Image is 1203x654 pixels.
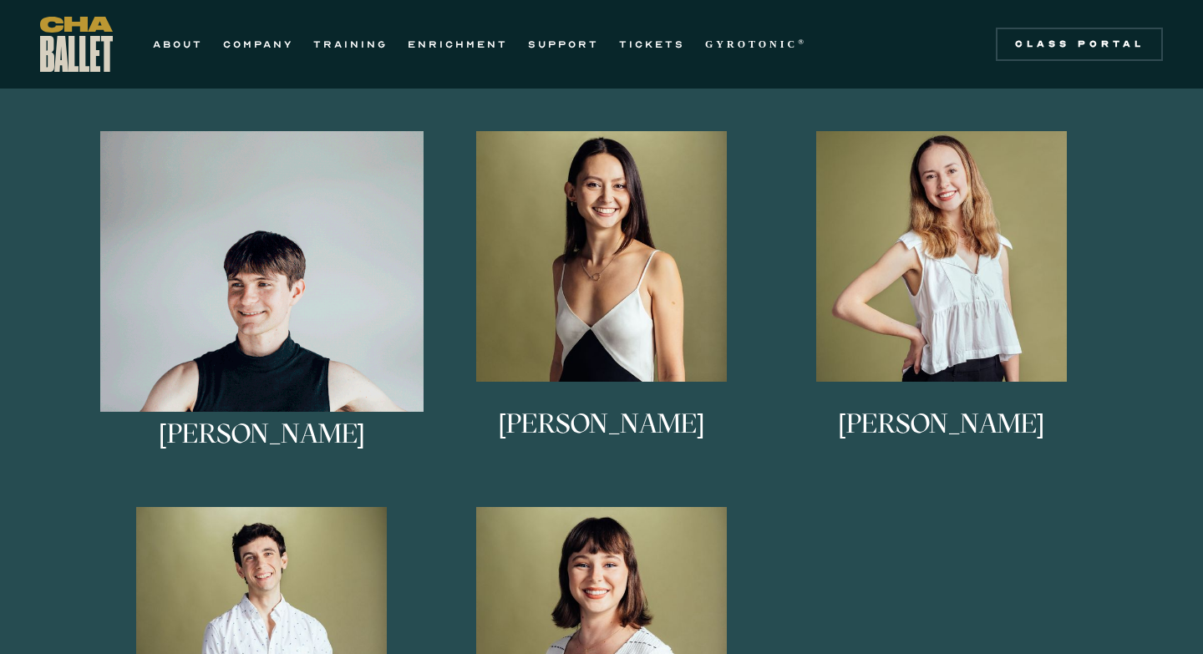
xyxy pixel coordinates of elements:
[779,131,1103,482] a: [PERSON_NAME]
[705,34,807,54] a: GYROTONIC®
[40,17,113,72] a: home
[1006,38,1153,51] div: Class Portal
[705,38,798,50] strong: GYROTONIC
[440,131,764,482] a: [PERSON_NAME]
[838,410,1044,465] h3: [PERSON_NAME]
[100,131,424,482] a: [PERSON_NAME]
[499,410,705,465] h3: [PERSON_NAME]
[159,420,365,475] h3: [PERSON_NAME]
[619,34,685,54] a: TICKETS
[798,38,807,46] sup: ®
[313,34,388,54] a: TRAINING
[153,34,203,54] a: ABOUT
[408,34,508,54] a: ENRICHMENT
[996,28,1163,61] a: Class Portal
[330,48,873,98] h3: Dancers
[528,34,599,54] a: SUPPORT
[223,34,293,54] a: COMPANY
